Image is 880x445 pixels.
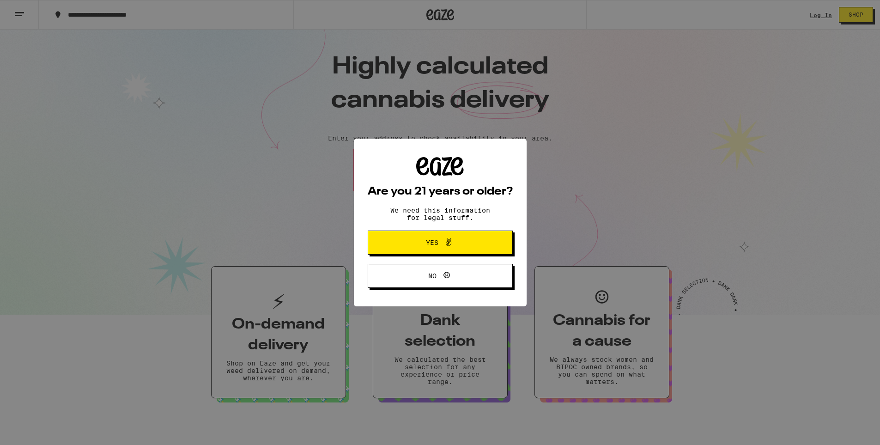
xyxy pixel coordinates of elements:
h2: Are you 21 years or older? [368,186,513,197]
button: Yes [368,231,513,255]
button: No [368,264,513,288]
span: No [428,273,437,279]
p: We need this information for legal stuff. [382,207,498,221]
span: Yes [426,239,438,246]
